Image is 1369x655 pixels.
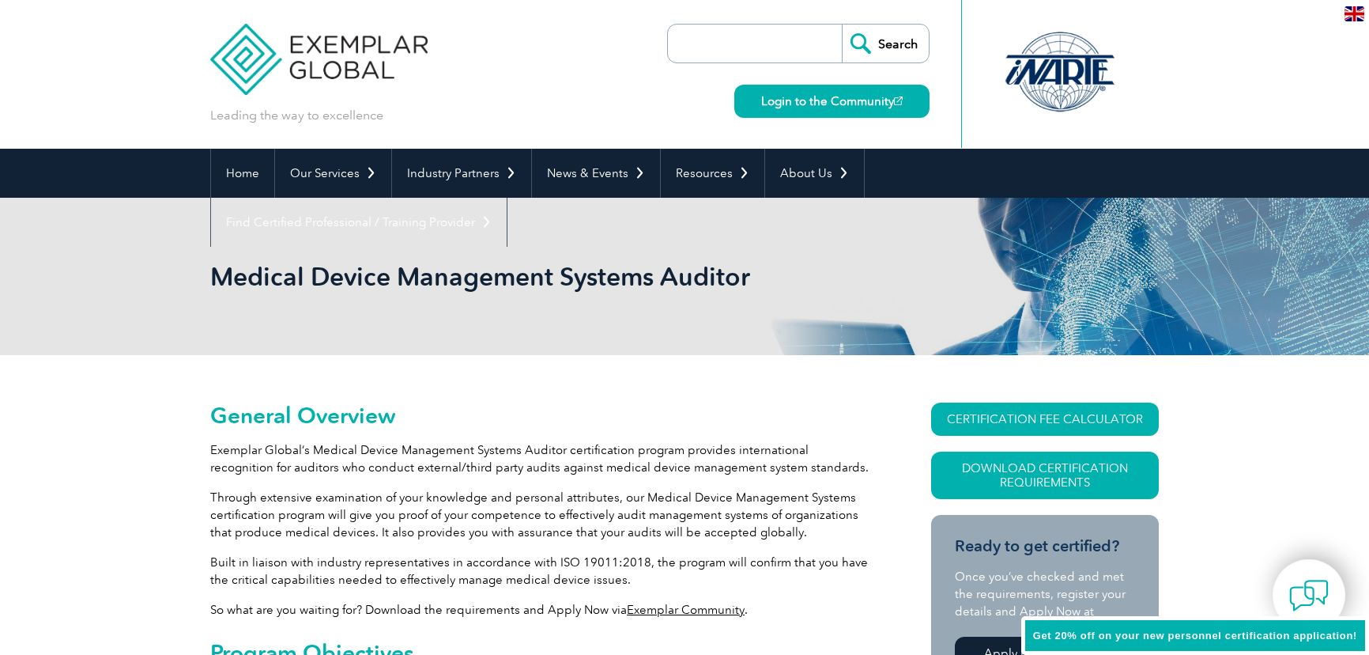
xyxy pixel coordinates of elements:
a: Industry Partners [392,149,531,198]
a: Find Certified Professional / Training Provider [211,198,507,247]
a: About Us [765,149,864,198]
p: Exemplar Global’s Medical Device Management Systems Auditor certification program provides intern... [210,441,874,476]
p: Built in liaison with industry representatives in accordance with ISO 19011:2018, the program wil... [210,554,874,589]
h1: Medical Device Management Systems Auditor [210,261,817,292]
h2: General Overview [210,403,874,428]
p: Once you’ve checked and met the requirements, register your details and Apply Now at [955,568,1135,620]
img: open_square.png [894,97,903,105]
a: Login to the Community [734,85,930,118]
span: Get 20% off on your new personnel certification application! [1033,630,1357,642]
p: Leading the way to excellence [210,107,383,124]
p: So what are you waiting for? Download the requirements and Apply Now via . [210,601,874,619]
a: Download Certification Requirements [931,452,1159,499]
a: Exemplar Community [627,603,745,617]
a: News & Events [532,149,660,198]
a: Resources [661,149,764,198]
p: Through extensive examination of your knowledge and personal attributes, our Medical Device Manag... [210,489,874,541]
img: en [1344,6,1364,21]
h3: Ready to get certified? [955,536,1135,556]
a: Home [211,149,274,198]
input: Search [842,25,929,62]
a: CERTIFICATION FEE CALCULATOR [931,403,1159,436]
a: Our Services [275,149,391,198]
img: contact-chat.png [1289,576,1329,615]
